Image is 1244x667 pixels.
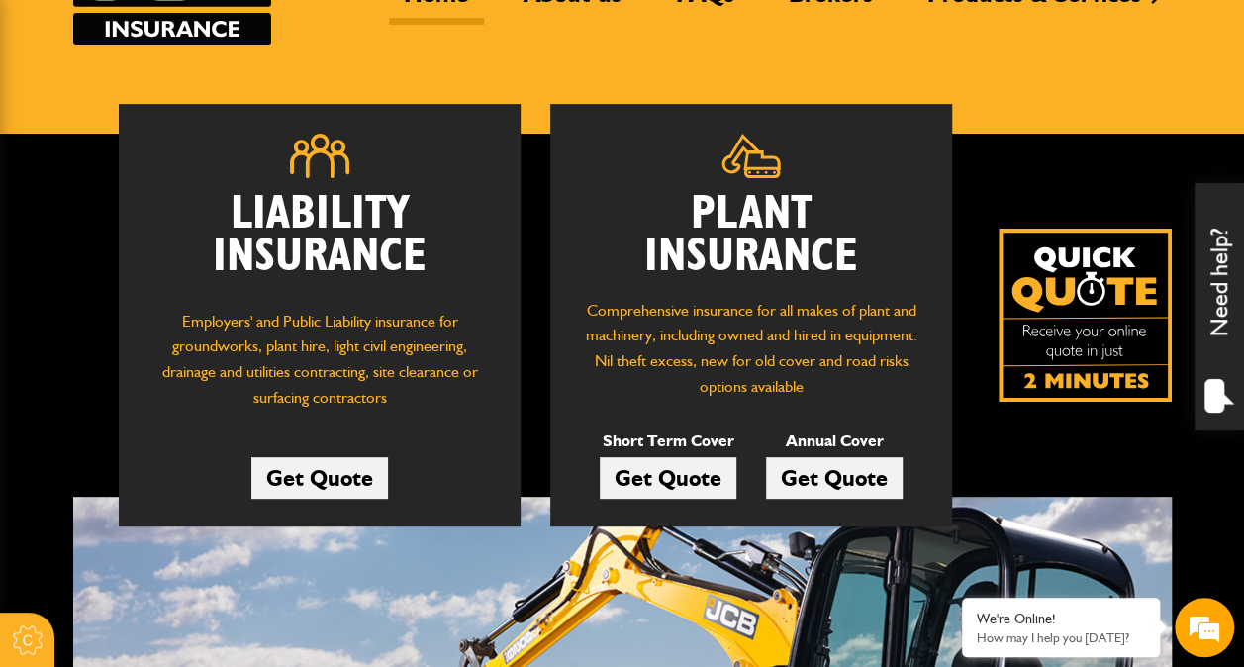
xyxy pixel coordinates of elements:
h2: Liability Insurance [148,193,491,289]
h2: Plant Insurance [580,193,922,278]
p: Annual Cover [766,429,903,454]
p: Employers' and Public Liability insurance for groundworks, plant hire, light civil engineering, d... [148,309,491,421]
a: Get Quote [251,457,388,499]
p: How may I help you today? [977,630,1145,645]
p: Comprehensive insurance for all makes of plant and machinery, including owned and hired in equipm... [580,298,922,399]
a: Get Quote [766,457,903,499]
a: Get your insurance quote isn just 2-minutes [999,229,1172,402]
img: Quick Quote [999,229,1172,402]
a: Get Quote [600,457,736,499]
p: Short Term Cover [600,429,736,454]
div: We're Online! [977,611,1145,627]
div: Need help? [1195,183,1244,430]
